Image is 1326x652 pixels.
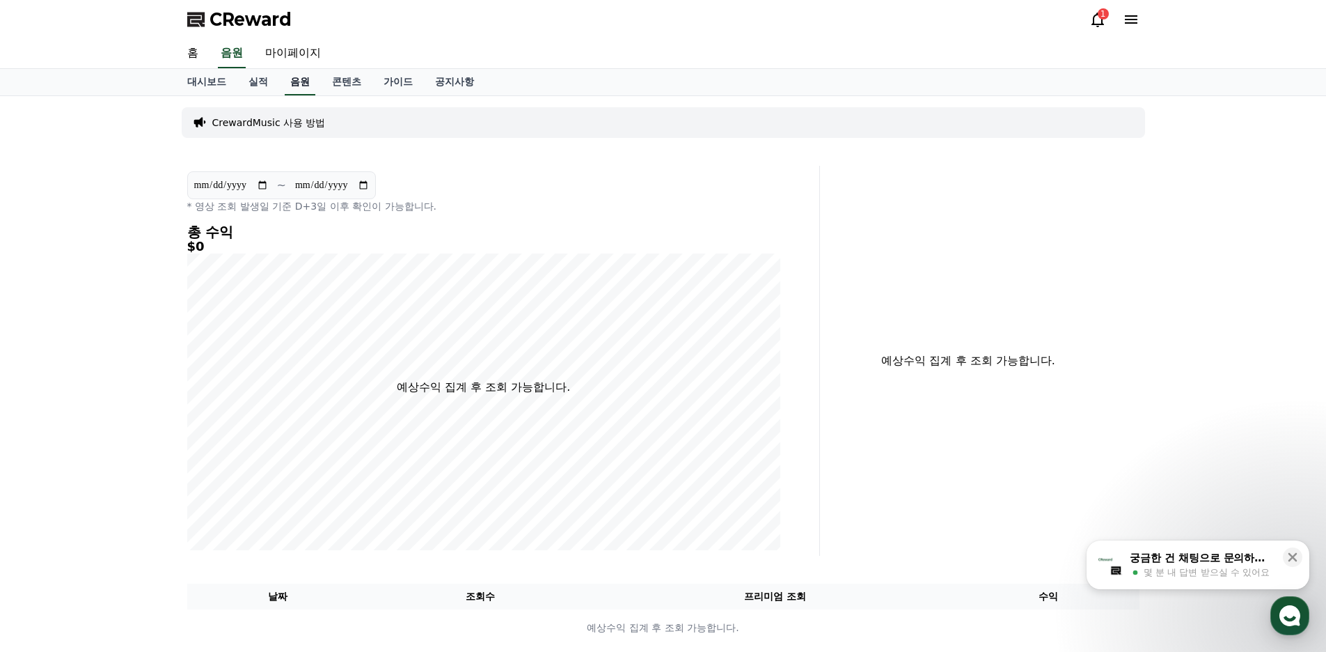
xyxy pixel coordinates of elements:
[187,8,292,31] a: CReward
[187,584,369,610] th: 날짜
[397,379,570,396] p: 예상수익 집계 후 조회 가능합니다.
[44,463,52,474] span: 홈
[285,69,315,95] a: 음원
[218,39,246,68] a: 음원
[1089,11,1106,28] a: 1
[176,39,210,68] a: 홈
[212,116,326,130] a: CrewardMusic 사용 방법
[4,442,92,476] a: 홈
[368,584,592,610] th: 조회수
[277,177,286,194] p: ~
[215,463,232,474] span: 설정
[187,199,780,213] p: * 영상 조회 발생일 기준 D+3일 이후 확인이 가능합니다.
[237,69,279,95] a: 실적
[92,442,180,476] a: 대화
[187,240,780,254] h5: $0
[424,69,485,95] a: 공지사항
[187,224,780,240] h4: 총 수익
[188,621,1139,635] p: 예상수익 집계 후 조회 가능합니다.
[127,463,144,474] span: 대화
[592,584,958,610] th: 프리미엄 조회
[254,39,332,68] a: 마이페이지
[372,69,424,95] a: 가이드
[180,442,267,476] a: 설정
[831,352,1106,369] p: 예상수익 집계 후 조회 가능합니다.
[321,69,372,95] a: 콘텐츠
[176,69,237,95] a: 대시보드
[1098,8,1109,20] div: 1
[958,584,1139,610] th: 수익
[210,8,292,31] span: CReward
